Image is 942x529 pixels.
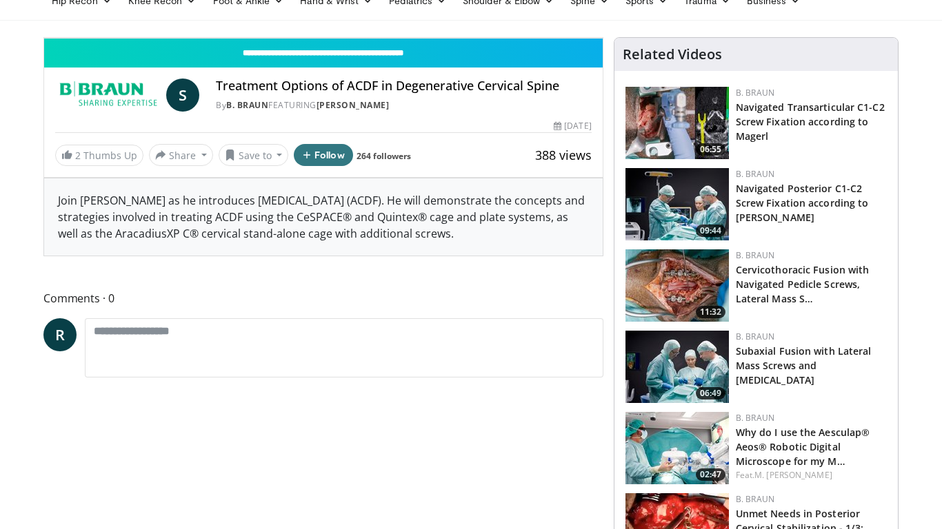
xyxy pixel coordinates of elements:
div: Join [PERSON_NAME] as he introduces [MEDICAL_DATA] (ACDF). He will demonstrate the concepts and s... [44,178,603,256]
img: f8410e01-fc31-46c0-a1b2-4166cf12aee9.jpg.150x105_q85_crop-smart_upscale.jpg [625,87,729,159]
a: 02:47 [625,412,729,484]
span: 11:32 [696,306,725,318]
a: Why do I use the Aesculap® Aeos® Robotic Digital Microscope for my M… [736,426,870,468]
a: 06:49 [625,331,729,403]
div: [DATE] [554,120,591,132]
a: Navigated Posterior C1-C2 Screw Fixation according to [PERSON_NAME] [736,182,869,224]
h4: Related Videos [623,46,722,63]
a: 264 followers [357,150,411,162]
img: d7edaa70-cf86-4a85-99b9-dc038229caed.jpg.150x105_q85_crop-smart_upscale.jpg [625,331,729,403]
span: 06:55 [696,143,725,156]
span: 388 views [535,147,592,163]
a: B. Braun [736,87,774,98]
a: B. Braun [226,99,268,111]
a: Navigated Transarticular C1-C2 Screw Fixation according to Magerl [736,101,885,143]
video-js: Video Player [44,38,603,39]
a: B. Braun [736,168,774,180]
a: 06:55 [625,87,729,159]
a: R [43,318,77,351]
button: Follow [294,144,353,166]
a: Cervicothoracic Fusion with Navigated Pedicle Screws, Lateral Mass S… [736,263,870,305]
a: S [166,79,199,112]
div: By FEATURING [216,99,591,112]
a: [PERSON_NAME] [317,99,390,111]
span: 2 [75,149,81,162]
img: B. Braun [55,79,161,112]
span: 09:44 [696,225,725,237]
a: 2 Thumbs Up [55,145,143,166]
a: 11:32 [625,249,729,322]
a: B. Braun [736,412,774,424]
div: Feat. [736,469,887,481]
img: c4232074-7937-4477-a25c-82cc213bced6.150x105_q85_crop-smart_upscale.jpg [625,412,729,484]
img: 14c2e441-0343-4af7-a441-cf6cc92191f7.jpg.150x105_q85_crop-smart_upscale.jpg [625,168,729,240]
a: 09:44 [625,168,729,240]
h4: Treatment Options of ACDF in Degenerative Cervical Spine [216,79,591,94]
a: M. [PERSON_NAME] [754,469,832,481]
button: Share [149,144,213,166]
a: B. Braun [736,331,774,342]
img: 48a1d132-3602-4e24-8cc1-5313d187402b.jpg.150x105_q85_crop-smart_upscale.jpg [625,249,729,322]
span: 06:49 [696,387,725,400]
span: Comments 0 [43,289,603,307]
a: B. Braun [736,493,774,505]
button: Save to [219,144,289,166]
a: Subaxial Fusion with Lateral Mass Screws and [MEDICAL_DATA] [736,344,872,386]
a: B. Braun [736,249,774,261]
span: 02:47 [696,468,725,481]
